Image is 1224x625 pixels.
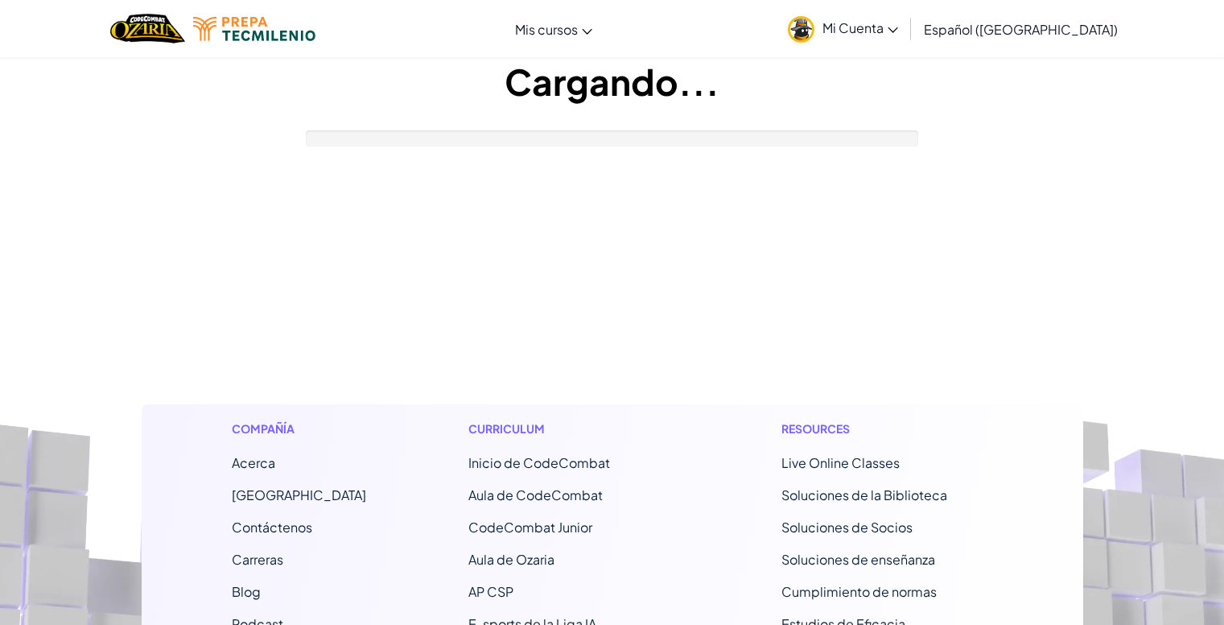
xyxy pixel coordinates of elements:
[232,454,275,471] a: Acerca
[781,420,993,437] h1: Resources
[232,583,261,600] a: Blog
[468,519,592,536] a: CodeCombat Junior
[788,16,814,43] img: avatar
[515,21,578,38] span: Mis cursos
[468,551,554,568] a: Aula de Ozaria
[781,486,947,503] a: Soluciones de la Biblioteca
[232,420,366,437] h1: Compañía
[780,3,906,54] a: Mi Cuenta
[781,551,935,568] a: Soluciones de enseñanza
[110,12,185,45] img: Home
[781,519,913,536] a: Soluciones de Socios
[468,420,680,437] h1: Curriculum
[468,486,603,503] a: Aula de CodeCombat
[507,7,600,51] a: Mis cursos
[468,454,610,471] span: Inicio de CodeCombat
[232,519,312,536] span: Contáctenos
[916,7,1126,51] a: Español ([GEOGRAPHIC_DATA])
[110,12,185,45] a: Ozaria by CodeCombat logo
[232,486,366,503] a: [GEOGRAPHIC_DATA]
[232,551,283,568] a: Carreras
[468,583,513,600] a: AP CSP
[781,583,937,600] a: Cumplimiento de normas
[924,21,1118,38] span: Español ([GEOGRAPHIC_DATA])
[822,19,898,36] span: Mi Cuenta
[781,454,900,471] a: Live Online Classes
[193,17,315,41] img: Tecmilenio logo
